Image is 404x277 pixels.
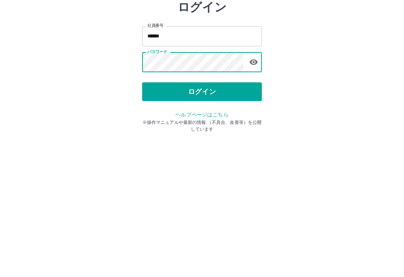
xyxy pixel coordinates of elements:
label: 社員番号 [147,70,163,76]
a: ヘルプページはこちら [175,159,228,165]
p: ※操作マニュアルや最新の情報 （不具合、改善等）を公開しています [142,166,262,180]
h2: ログイン [178,47,227,61]
label: パスワード [147,96,167,102]
button: ログイン [142,130,262,148]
